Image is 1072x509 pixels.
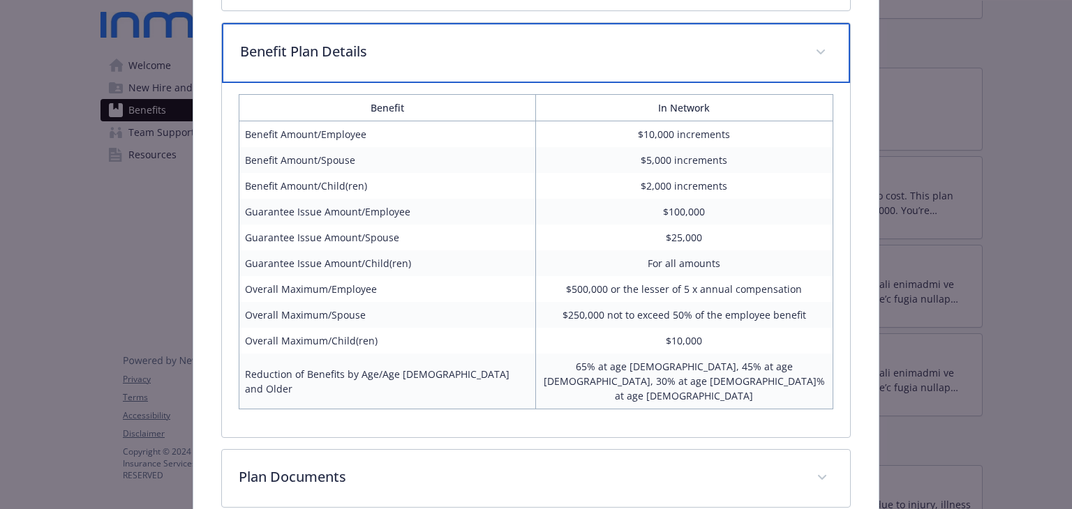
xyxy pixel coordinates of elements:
[239,328,536,354] td: Overall Maximum/Child(ren)
[240,41,798,62] p: Benefit Plan Details
[536,95,833,121] th: In Network
[239,302,536,328] td: Overall Maximum/Spouse
[239,121,536,148] td: Benefit Amount/Employee
[239,173,536,199] td: Benefit Amount/Child(ren)
[536,173,833,199] td: $2,000 increments
[536,328,833,354] td: $10,000
[536,276,833,302] td: $500,000 or the lesser of 5 x annual compensation
[239,354,536,409] td: Reduction of Benefits by Age/Age [DEMOGRAPHIC_DATA] and Older
[239,199,536,225] td: Guarantee Issue Amount/Employee
[239,95,536,121] th: Benefit
[536,250,833,276] td: For all amounts
[222,83,849,437] div: Benefit Plan Details
[536,147,833,173] td: $5,000 increments
[239,147,536,173] td: Benefit Amount/Spouse
[239,276,536,302] td: Overall Maximum/Employee
[239,225,536,250] td: Guarantee Issue Amount/Spouse
[536,354,833,409] td: 65% at age [DEMOGRAPHIC_DATA], 45% at age [DEMOGRAPHIC_DATA], 30% at age [DEMOGRAPHIC_DATA]% at a...
[239,250,536,276] td: Guarantee Issue Amount/Child(ren)
[536,199,833,225] td: $100,000
[239,466,799,487] p: Plan Documents
[222,450,849,507] div: Plan Documents
[222,23,849,83] div: Benefit Plan Details
[536,302,833,328] td: $250,000 not to exceed 50% of the employee benefit
[536,121,833,148] td: $10,000 increments
[536,225,833,250] td: $25,000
